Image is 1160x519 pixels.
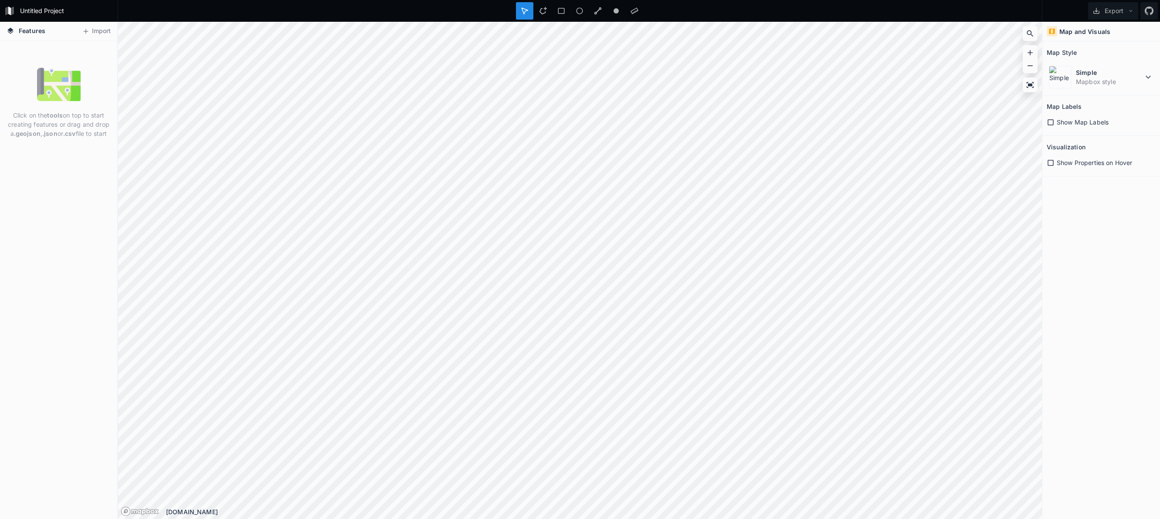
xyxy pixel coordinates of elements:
img: Simple [1049,66,1072,88]
h4: Map and Visuals [1059,27,1110,36]
span: Features [19,26,45,35]
span: Show Properties on Hover [1057,158,1132,167]
button: Export [1088,2,1138,20]
strong: .geojson [14,130,41,137]
strong: .json [42,130,58,137]
dt: Simple [1076,68,1143,77]
div: [DOMAIN_NAME] [166,507,1042,516]
a: Mapbox logo [121,506,159,516]
strong: .csv [63,130,76,137]
span: Show Map Labels [1057,118,1109,127]
p: Click on the on top to start creating features or drag and drop a , or file to start [7,111,111,138]
img: empty [37,63,81,106]
button: Import [78,24,115,38]
h2: Map Labels [1047,100,1082,113]
dd: Mapbox style [1076,77,1143,86]
h2: Visualization [1047,140,1085,154]
h2: Map Style [1047,46,1077,59]
strong: tools [47,111,63,119]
